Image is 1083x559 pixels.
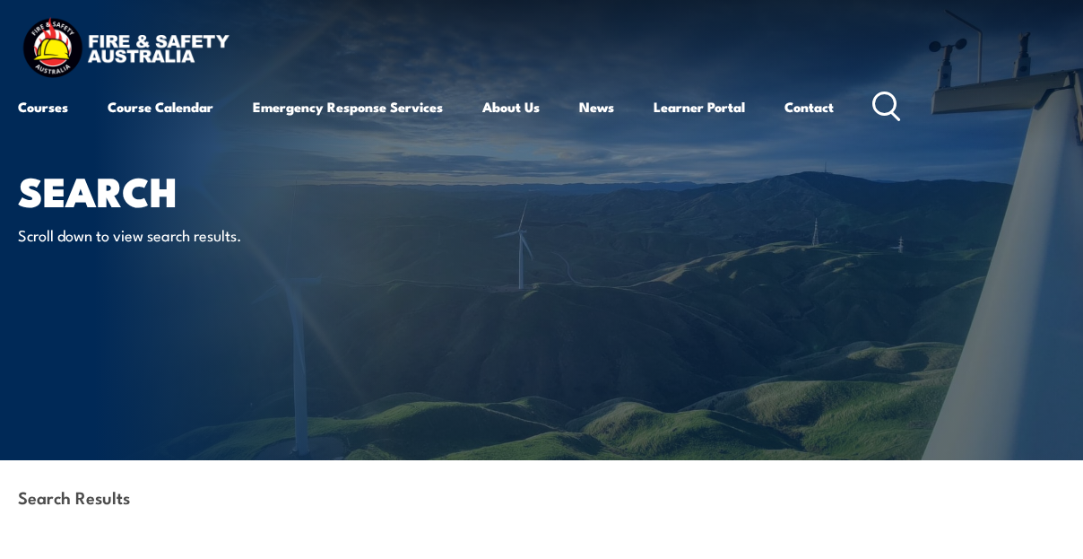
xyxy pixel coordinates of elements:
[654,85,745,128] a: Learner Portal
[579,85,614,128] a: News
[18,172,461,207] h1: Search
[18,85,68,128] a: Courses
[18,485,130,509] strong: Search Results
[784,85,834,128] a: Contact
[482,85,540,128] a: About Us
[18,224,345,245] p: Scroll down to view search results.
[253,85,443,128] a: Emergency Response Services
[108,85,213,128] a: Course Calendar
